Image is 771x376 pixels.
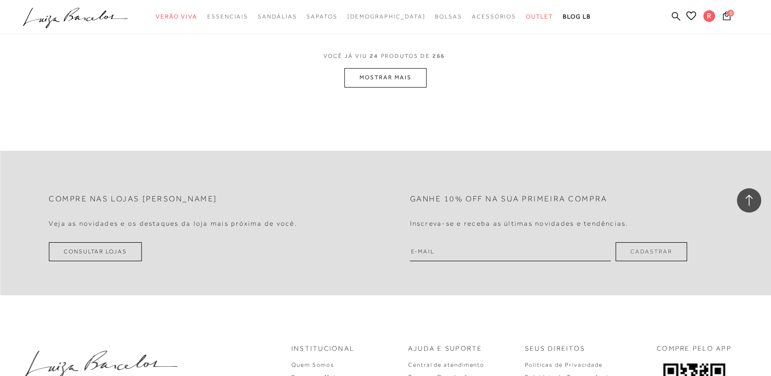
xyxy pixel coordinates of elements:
[323,53,448,59] span: VOCÊ JÁ VIU PRODUTOS DE
[258,8,297,26] a: categoryNavScreenReaderText
[156,13,197,20] span: Verão Viva
[435,8,462,26] a: categoryNavScreenReaderText
[347,13,426,20] span: [DEMOGRAPHIC_DATA]
[432,53,446,59] span: 266
[49,242,142,261] a: Consultar Lojas
[525,344,585,354] p: Seus Direitos
[563,13,591,20] span: BLOG LB
[370,53,378,59] span: 24
[408,344,483,354] p: Ajuda e Suporte
[410,195,608,204] h2: Ganhe 10% off na sua primeira compra
[563,8,591,26] a: BLOG LB
[207,13,248,20] span: Essenciais
[699,10,720,25] button: R
[410,219,628,228] h4: Inscreva-se e receba as últimas novidades e tendências.
[472,13,516,20] span: Acessórios
[306,13,337,20] span: Sapatos
[657,344,732,354] p: COMPRE PELO APP
[291,361,335,368] a: Quem Somos
[347,8,426,26] a: noSubCategoriesText
[49,219,297,228] h4: Veja as novidades e os destaques da loja mais próxima de você.
[207,8,248,26] a: categoryNavScreenReaderText
[720,11,734,24] button: 0
[615,242,687,261] button: Cadastrar
[156,8,197,26] a: categoryNavScreenReaderText
[472,8,516,26] a: categoryNavScreenReaderText
[344,68,426,87] button: MOSTRAR MAIS
[258,13,297,20] span: Sandálias
[526,8,553,26] a: categoryNavScreenReaderText
[410,242,611,261] input: E-mail
[727,10,734,17] span: 0
[525,361,603,368] a: Políticas de Privacidade
[408,361,484,368] a: Central de atendimento
[49,195,217,204] h2: Compre nas lojas [PERSON_NAME]
[526,13,553,20] span: Outlet
[306,8,337,26] a: categoryNavScreenReaderText
[435,13,462,20] span: Bolsas
[291,344,355,354] p: Institucional
[703,10,715,22] span: R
